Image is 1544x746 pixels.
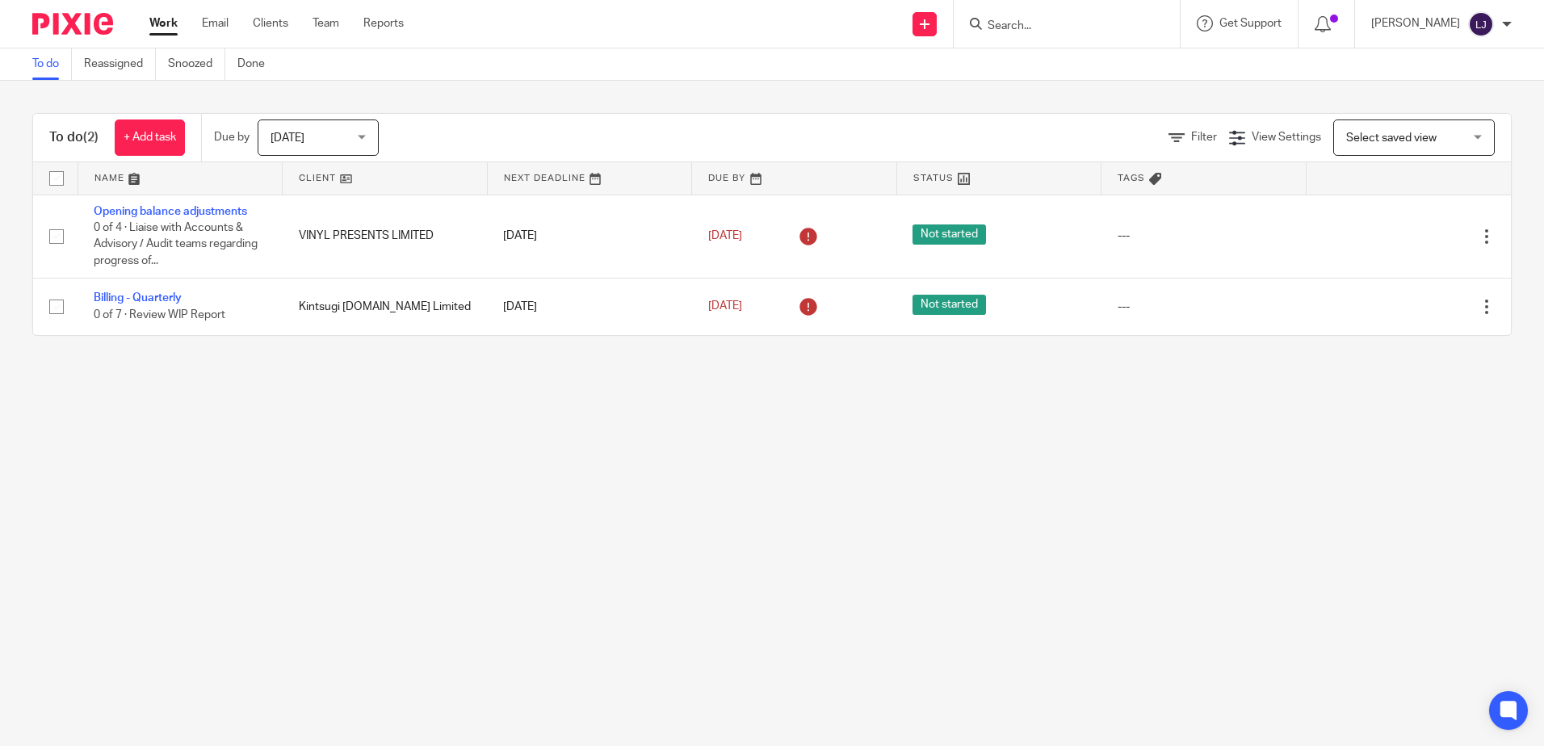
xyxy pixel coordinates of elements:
input: Search [986,19,1131,34]
td: [DATE] [487,195,692,278]
span: 0 of 7 · Review WIP Report [94,309,225,321]
a: + Add task [115,119,185,156]
td: [DATE] [487,278,692,335]
span: Tags [1118,174,1145,182]
a: Clients [253,15,288,31]
span: View Settings [1252,132,1321,143]
a: Done [237,48,277,80]
span: Filter [1191,132,1217,143]
h1: To do [49,129,99,146]
img: Pixie [32,13,113,35]
a: Reports [363,15,404,31]
div: --- [1118,299,1290,315]
img: svg%3E [1468,11,1494,37]
span: [DATE] [271,132,304,144]
p: Due by [214,129,250,145]
span: Get Support [1219,18,1282,29]
a: Work [149,15,178,31]
td: Kintsugi [DOMAIN_NAME] Limited [283,278,488,335]
span: Not started [913,295,986,315]
span: 0 of 4 · Liaise with Accounts & Advisory / Audit teams regarding progress of... [94,222,258,266]
a: Team [313,15,339,31]
a: Reassigned [84,48,156,80]
td: VINYL PRESENTS LIMITED [283,195,488,278]
a: Opening balance adjustments [94,206,247,217]
span: [DATE] [708,230,742,241]
div: --- [1118,228,1290,244]
span: Not started [913,224,986,245]
a: To do [32,48,72,80]
span: [DATE] [708,301,742,312]
span: (2) [83,131,99,144]
a: Snoozed [168,48,225,80]
span: Select saved view [1346,132,1437,144]
a: Email [202,15,229,31]
p: [PERSON_NAME] [1371,15,1460,31]
a: Billing - Quarterly [94,292,182,304]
